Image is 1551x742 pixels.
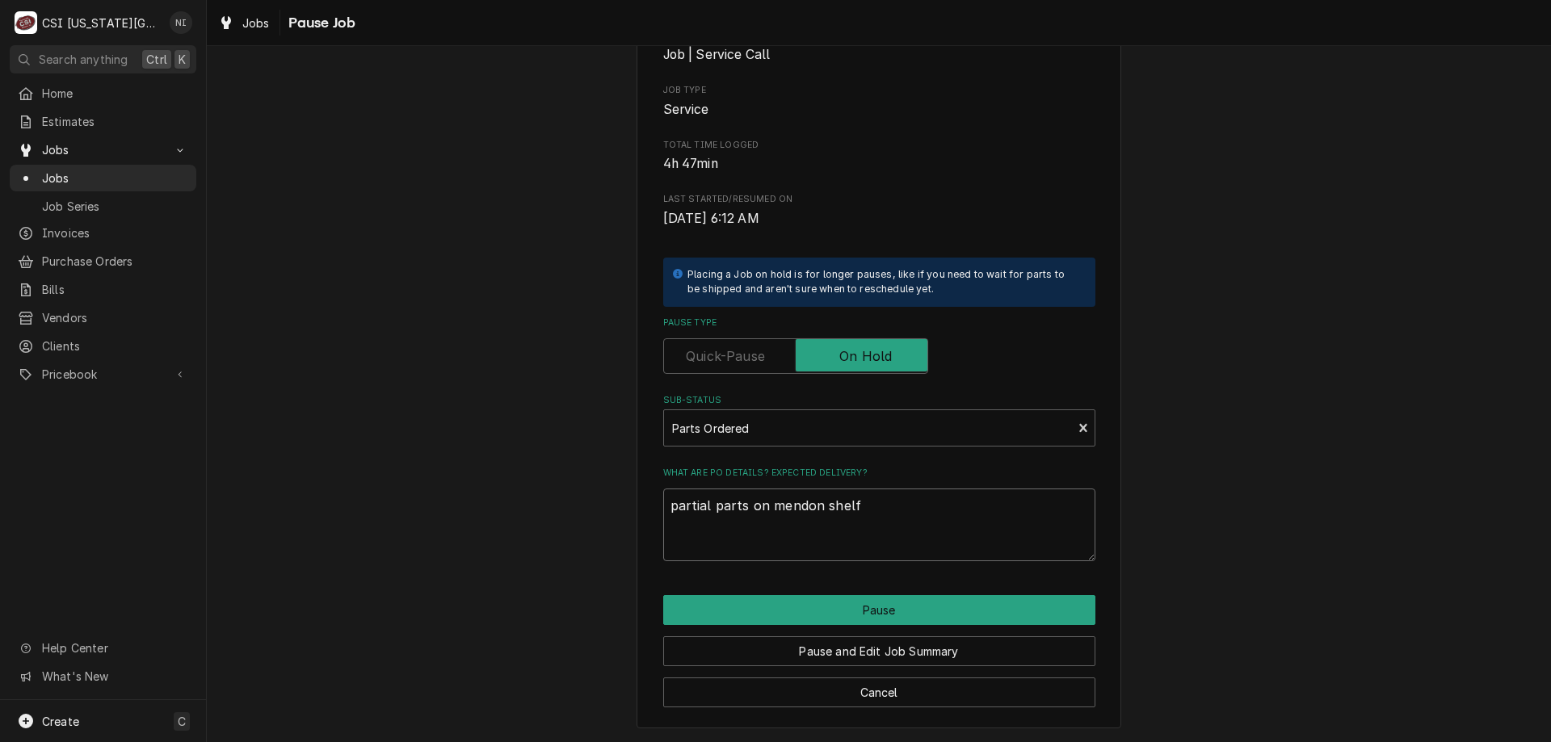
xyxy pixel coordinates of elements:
[42,281,188,298] span: Bills
[663,211,759,226] span: [DATE] 6:12 AM
[179,51,186,68] span: K
[10,108,196,135] a: Estimates
[663,595,1095,625] div: Button Group Row
[663,84,1095,119] div: Job Type
[10,635,196,661] a: Go to Help Center
[42,170,188,187] span: Jobs
[663,317,1095,329] label: Pause Type
[663,84,1095,97] span: Job Type
[663,595,1095,707] div: Button Group
[42,113,188,130] span: Estimates
[42,141,164,158] span: Jobs
[663,677,1095,707] button: Cancel
[663,666,1095,707] div: Button Group Row
[10,248,196,275] a: Purchase Orders
[10,663,196,690] a: Go to What's New
[10,361,196,388] a: Go to Pricebook
[10,304,196,331] a: Vendors
[663,636,1095,666] button: Pause and Edit Job Summary
[663,467,1095,561] div: What are PO details? Expected delivery?
[663,625,1095,666] div: Button Group Row
[42,224,188,241] span: Invoices
[663,193,1095,206] span: Last Started/Resumed On
[10,45,196,73] button: Search anythingCtrlK
[170,11,192,34] div: Nate Ingram's Avatar
[663,47,771,62] span: Job | Service Call
[42,309,188,326] span: Vendors
[42,715,79,728] span: Create
[42,198,188,215] span: Job Series
[178,713,186,730] span: C
[10,333,196,359] a: Clients
[42,337,188,354] span: Clients
[663,394,1095,446] div: Sub-Status
[663,30,1095,65] div: Service Type
[687,267,1079,297] div: Placing a Job on hold is for longer pauses, like if you need to wait for parts to be shipped and ...
[663,467,1095,480] label: What are PO details? Expected delivery?
[663,488,1095,561] textarea: partial parts on mendon shelf
[663,209,1095,228] span: Last Started/Resumed On
[39,51,128,68] span: Search anything
[663,317,1095,374] div: Pause Type
[242,15,270,31] span: Jobs
[42,85,188,102] span: Home
[146,51,167,68] span: Ctrl
[10,276,196,303] a: Bills
[42,15,161,31] div: CSI [US_STATE][GEOGRAPHIC_DATA]
[170,11,192,34] div: NI
[663,139,1095,152] span: Total Time Logged
[10,165,196,191] a: Jobs
[663,156,718,171] span: 4h 47min
[663,595,1095,625] button: Pause
[42,253,188,270] span: Purchase Orders
[10,220,196,246] a: Invoices
[42,639,187,656] span: Help Center
[10,80,196,107] a: Home
[15,11,37,34] div: C
[42,668,187,685] span: What's New
[663,154,1095,174] span: Total Time Logged
[212,10,276,36] a: Jobs
[663,102,709,117] span: Service
[663,100,1095,119] span: Job Type
[663,139,1095,174] div: Total Time Logged
[10,136,196,163] a: Go to Jobs
[663,193,1095,228] div: Last Started/Resumed On
[663,45,1095,65] span: Service Type
[663,394,1095,407] label: Sub-Status
[284,12,355,34] span: Pause Job
[10,193,196,220] a: Job Series
[15,11,37,34] div: CSI Kansas City's Avatar
[42,366,164,383] span: Pricebook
